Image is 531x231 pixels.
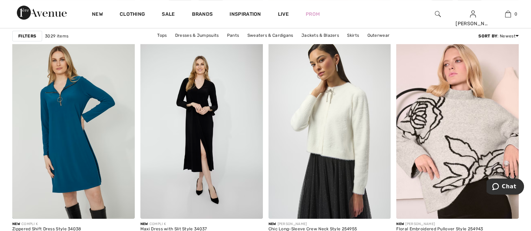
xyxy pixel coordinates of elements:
[344,31,363,40] a: Skirts
[470,10,476,17] a: Sign In
[306,10,320,18] a: Prom
[18,33,36,39] strong: Filters
[140,222,148,226] span: New
[45,33,68,39] span: 3029 items
[478,34,497,38] strong: Sort By
[162,11,175,19] a: Sale
[491,10,525,18] a: 0
[456,20,490,27] div: [PERSON_NAME]
[12,36,135,219] img: Zippered Shift Dress Style 34038. Teal
[515,11,517,17] span: 0
[298,31,343,40] a: Jackets & Blazers
[172,31,223,40] a: Dresses & Jumpsuits
[470,10,476,18] img: My Info
[278,10,289,18] a: Live
[12,222,81,227] div: COMPLI K
[435,10,441,18] img: search the website
[268,222,357,227] div: [PERSON_NAME]
[224,31,243,40] a: Pants
[478,33,519,39] div: : Newest
[505,10,511,18] img: My Bag
[396,222,404,226] span: New
[396,222,483,227] div: [PERSON_NAME]
[486,178,524,196] iframe: Opens a widget where you can chat to one of our agents
[396,36,519,219] img: Floral Embroidered Pullover Style 254943. Oatmeal melange/black
[17,6,67,20] img: 1ère Avenue
[12,222,20,226] span: New
[230,11,261,19] span: Inspiration
[268,222,276,226] span: New
[364,31,393,40] a: Outerwear
[140,36,263,219] img: Maxi Dress with Slit Style 34037. Black
[154,31,170,40] a: Tops
[120,11,145,19] a: Clothing
[244,31,297,40] a: Sweaters & Cardigans
[92,11,103,19] a: New
[140,222,207,227] div: COMPLI K
[268,36,391,219] img: Chic Long-Sleeve Crew Neck Style 254955. Winter White
[192,11,213,19] a: Brands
